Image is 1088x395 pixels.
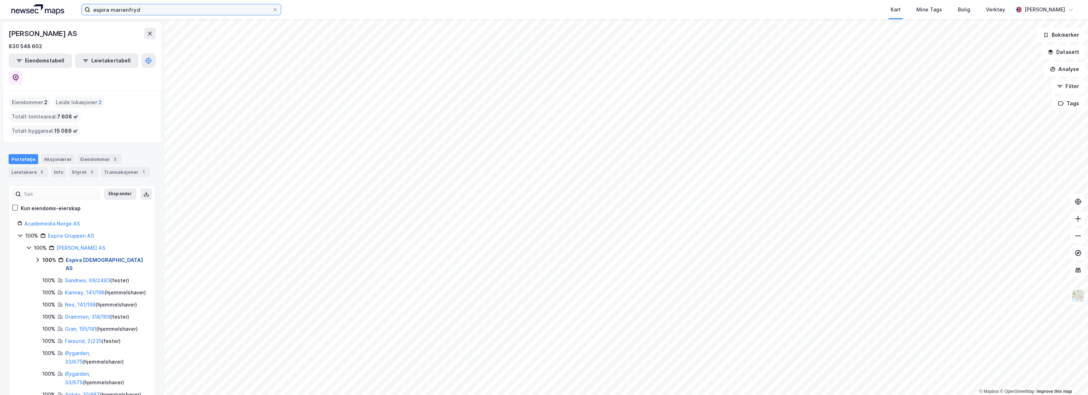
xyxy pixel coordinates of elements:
a: [PERSON_NAME] AS [56,245,105,251]
span: 2 [44,98,47,107]
div: Totalt byggareal : [9,125,81,137]
div: 100% [42,276,55,285]
span: 2 [98,98,102,107]
div: ( hjemmelshaver ) [65,349,147,366]
div: Info [51,167,66,177]
div: 830 548 602 [9,42,42,51]
div: Aksjonærer [41,154,75,164]
button: Analyse [1044,62,1085,76]
div: Eiendommer [77,154,121,164]
a: Sandnes, 69/2483 [65,277,110,283]
button: Filter [1051,79,1085,93]
div: ( fester ) [65,313,129,321]
div: Kun eiendoms-eierskap [21,204,81,213]
a: Øygarden, 33/675 [65,350,90,365]
div: [PERSON_NAME] AS [9,28,79,39]
div: 3 [88,168,95,176]
button: Ekspander [104,188,136,200]
div: Mine Tags [916,5,942,14]
div: 100% [42,256,56,264]
span: 15 089 ㎡ [54,127,78,135]
div: 100% [25,232,38,240]
div: Totalt tomteareal : [9,111,81,122]
div: ( fester ) [65,337,121,345]
a: Gran, 155/181 [65,326,96,332]
div: Leide lokasjoner : [53,97,105,108]
div: 100% [42,337,55,345]
div: 100% [42,300,55,309]
button: Leietakertabell [75,54,138,68]
div: ( hjemmelshaver ) [65,370,147,387]
div: Eiendommer : [9,97,50,108]
a: Øygarden, 33/676 [65,371,90,385]
a: OpenStreetMap [1000,389,1034,394]
div: 5 [38,168,45,176]
a: Farsund, 2/235 [65,338,102,344]
a: Espira Gruppen AS [48,233,94,239]
div: Kontrollprogram for chat [1052,361,1088,395]
div: Leietakere [9,167,48,177]
div: 2 [111,156,118,163]
div: Verktøy [986,5,1005,14]
a: Espira [DEMOGRAPHIC_DATA] AS [66,257,143,272]
div: ( hjemmelshaver ) [65,325,138,333]
div: ( hjemmelshaver ) [65,300,137,309]
div: [PERSON_NAME] [1024,5,1065,14]
div: 100% [42,349,55,358]
div: Styret [69,167,98,177]
a: Nes, 141/198 [65,302,96,308]
a: Drammen, 318/169 [65,314,110,320]
button: Eiendomstabell [9,54,72,68]
div: 1 [140,168,147,176]
img: Z [1071,289,1085,303]
button: Datasett [1042,45,1085,59]
div: ( fester ) [65,276,129,285]
iframe: Chat Widget [1052,361,1088,395]
div: Bolig [958,5,970,14]
div: 100% [42,325,55,333]
div: Portefølje [9,154,38,164]
input: Søk [21,189,99,199]
span: 7 608 ㎡ [57,112,78,121]
input: Søk på adresse, matrikkel, gårdeiere, leietakere eller personer [90,4,272,15]
div: 100% [42,370,55,378]
a: Academedia Norge AS [24,221,80,227]
button: Bokmerker [1037,28,1085,42]
div: Transaksjoner [101,167,150,177]
a: Improve this map [1037,389,1072,394]
a: Mapbox [979,389,999,394]
a: Karmøy, 141/196 [65,289,105,295]
button: Tags [1052,96,1085,111]
div: Kart [891,5,901,14]
div: 100% [42,313,55,321]
div: 100% [34,244,47,252]
div: ( hjemmelshaver ) [65,288,146,297]
img: logo.a4113a55bc3d86da70a041830d287a7e.svg [11,4,64,15]
div: 100% [42,288,55,297]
